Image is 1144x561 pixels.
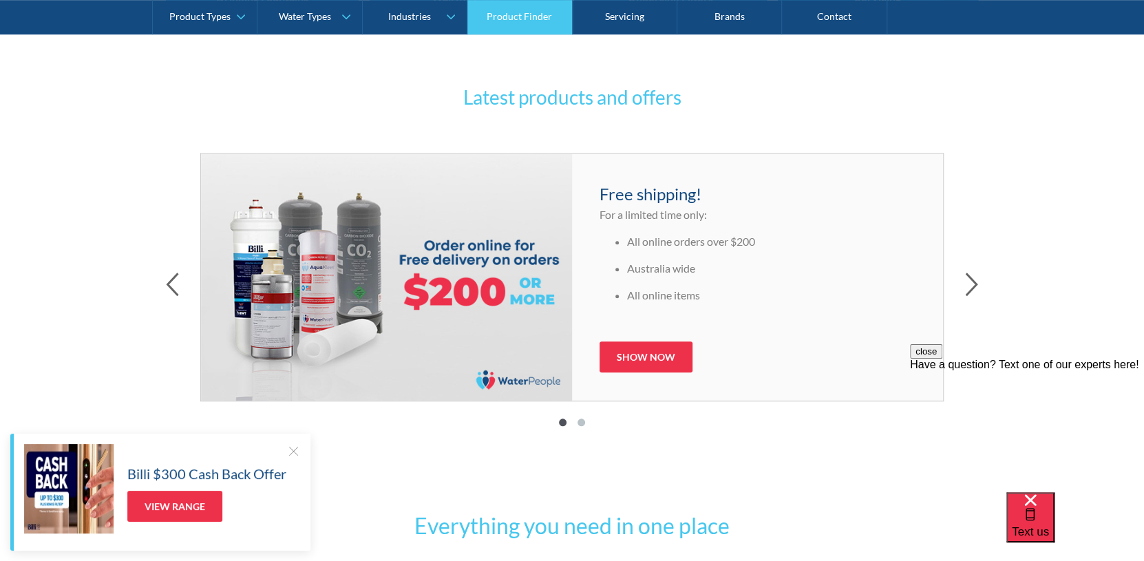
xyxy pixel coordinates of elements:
[127,491,222,522] a: View Range
[279,11,331,23] div: Water Types
[169,11,231,23] div: Product Types
[127,463,286,484] h5: Billi $300 Cash Back Offer
[627,233,915,250] li: All online orders over $200
[627,287,915,304] li: All online items
[388,11,431,23] div: Industries
[372,509,772,542] h2: Everything you need in one place
[24,444,114,533] img: Billi $300 Cash Back Offer
[627,260,915,277] li: Australia wide
[600,341,692,372] a: Show now
[201,154,572,401] img: Free Shipping Over $200
[600,182,915,207] h4: Free shipping!
[910,344,1144,509] iframe: podium webchat widget prompt
[1006,492,1144,561] iframe: podium webchat widget bubble
[600,207,915,223] p: For a limited time only:
[304,83,840,112] h3: Latest products and offers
